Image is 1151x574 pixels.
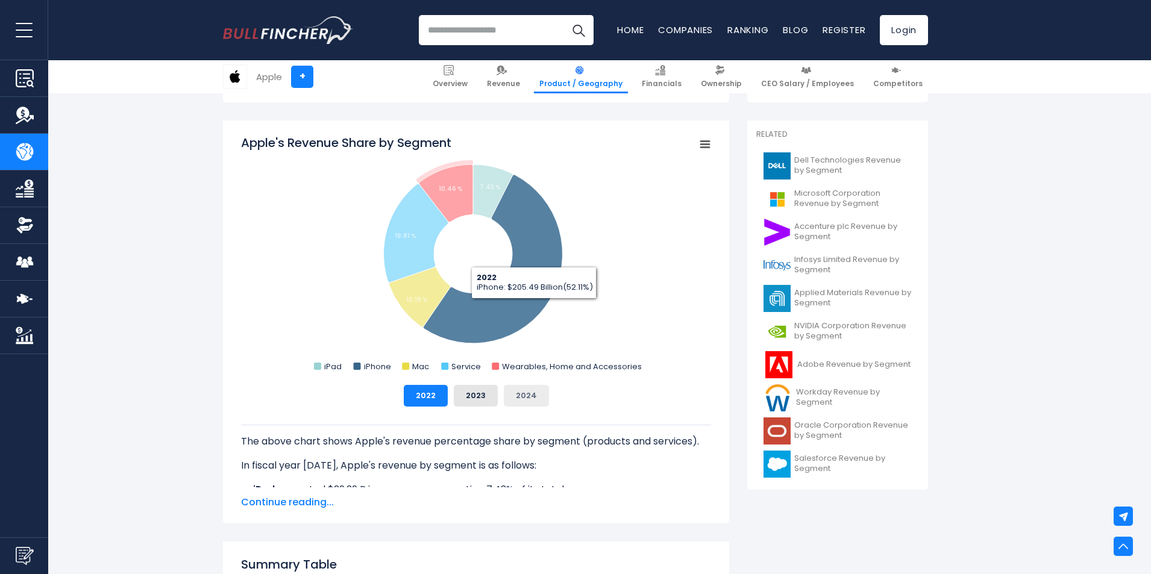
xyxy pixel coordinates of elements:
a: Adobe Revenue by Segment [756,348,919,381]
tspan: 10.19 % [406,295,428,304]
a: Oracle Corporation Revenue by Segment [756,414,919,448]
a: Home [617,23,644,36]
a: Overview [427,60,473,93]
a: NVIDIA Corporation Revenue by Segment [756,315,919,348]
a: Dell Technologies Revenue by Segment [756,149,919,182]
a: Blog [783,23,808,36]
img: ADBE logo [764,351,794,378]
tspan: 7.43 % [480,182,501,192]
a: Competitors [868,60,928,93]
a: Ownership [695,60,747,93]
img: ORCL logo [764,417,791,445]
span: Ownership [701,79,742,89]
a: Accenture plc Revenue by Segment [756,216,919,249]
span: Competitors [873,79,923,89]
div: Apple [256,70,282,84]
span: Infosys Limited Revenue by Segment [794,255,912,275]
a: Companies [658,23,713,36]
a: Revenue [481,60,525,93]
img: MSFT logo [764,186,791,213]
a: Workday Revenue by Segment [756,381,919,414]
a: Microsoft Corporation Revenue by Segment [756,182,919,216]
li: generated $29.29 B in revenue, representing 7.43% of its total revenue. [241,482,711,497]
button: 2022 [404,385,448,407]
tspan: 52.11 % [524,288,546,297]
a: Applied Materials Revenue by Segment [756,282,919,315]
img: WDAY logo [764,384,792,411]
p: In fiscal year [DATE], Apple's revenue by segment is as follows: [241,458,711,473]
button: 2023 [454,385,498,407]
text: Wearables, Home and Accessories [502,361,642,372]
span: Product / Geography [539,79,623,89]
button: Search [563,15,594,45]
span: Financials [642,79,682,89]
tspan: 10.46 % [439,184,463,193]
button: 2024 [504,385,549,407]
img: Bullfincher logo [223,16,353,44]
tspan: 19.81 % [395,231,416,240]
a: Salesforce Revenue by Segment [756,448,919,481]
img: AAPL logo [224,65,246,88]
img: NVDA logo [764,318,791,345]
text: Mac [412,361,429,372]
a: Login [880,15,928,45]
span: CEO Salary / Employees [761,79,854,89]
a: CEO Salary / Employees [756,60,859,93]
p: Related [756,129,919,140]
b: iPad [253,482,275,496]
a: Register [823,23,865,36]
span: Applied Materials Revenue by Segment [794,288,912,308]
img: AMAT logo [764,285,791,312]
span: Dell Technologies Revenue by Segment [794,155,912,176]
img: Ownership [16,216,34,234]
img: DELL logo [764,152,791,179]
img: CRM logo [764,451,791,478]
img: INFY logo [764,252,791,279]
span: Continue reading... [241,495,711,510]
a: Ranking [727,23,768,36]
span: NVIDIA Corporation Revenue by Segment [794,321,912,342]
span: Overview [433,79,468,89]
text: Service [451,361,481,372]
svg: Apple's Revenue Share by Segment [241,134,711,375]
a: Infosys Limited Revenue by Segment [756,249,919,282]
span: Microsoft Corporation Revenue by Segment [794,189,912,209]
tspan: Apple's Revenue Share by Segment [241,134,451,151]
h2: Summary Table [241,555,711,573]
span: Revenue [487,79,520,89]
a: Product / Geography [534,60,628,93]
a: + [291,66,313,88]
a: Go to homepage [223,16,353,44]
span: Accenture plc Revenue by Segment [794,222,912,242]
span: Workday Revenue by Segment [796,387,912,408]
text: iPad [324,361,342,372]
a: Financials [636,60,687,93]
text: iPhone [364,361,391,372]
span: Salesforce Revenue by Segment [794,454,912,474]
span: Adobe Revenue by Segment [797,360,911,370]
img: ACN logo [764,219,791,246]
p: The above chart shows Apple's revenue percentage share by segment (products and services). [241,434,711,449]
span: Oracle Corporation Revenue by Segment [794,420,912,441]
